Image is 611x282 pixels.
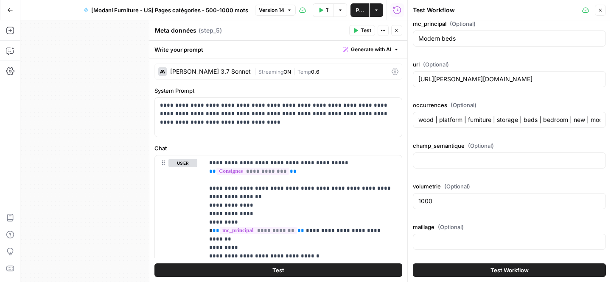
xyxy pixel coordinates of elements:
button: Test [154,263,402,277]
label: System Prompt [154,86,402,95]
button: user [168,159,197,167]
label: maillage [413,223,606,231]
label: occurrences [413,101,606,109]
span: Test Workflow [326,6,328,14]
button: [Modani Furniture - US] Pages catégories - 500-1000 mots [78,3,253,17]
label: url [413,60,606,69]
span: ON [283,69,291,75]
span: Publish [356,6,364,14]
span: ( step_5 ) [199,26,222,35]
button: Test [349,25,375,36]
span: | [254,67,258,75]
span: 0.6 [311,69,320,75]
span: (Optional) [468,141,494,150]
button: Generate with AI [340,44,402,55]
label: mc_principal [413,19,606,28]
span: Version 14 [259,6,284,14]
button: Test Workflow [413,263,606,277]
span: (Optional) [450,19,476,28]
span: (Optional) [451,101,476,109]
span: Test Workflow [490,266,529,274]
span: Streaming [258,69,283,75]
span: (Optional) [438,223,464,231]
label: Chat [154,144,402,152]
div: Write your prompt [149,41,407,58]
span: [Modani Furniture - US] Pages catégories - 500-1000 mots [91,6,248,14]
span: Generate with AI [351,46,391,53]
span: Temp [297,69,311,75]
div: [PERSON_NAME] 3.7 Sonnet [170,69,251,75]
label: champ_semantique [413,141,606,150]
button: Version 14 [255,5,296,16]
span: (Optional) [444,182,470,191]
span: | [291,67,297,75]
span: (Optional) [423,60,449,69]
textarea: Meta données [155,26,196,35]
span: Test [272,266,284,274]
button: Publish [350,3,369,17]
span: Test [361,27,371,34]
button: Test Workflow [313,3,334,17]
label: volumetrie [413,182,606,191]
